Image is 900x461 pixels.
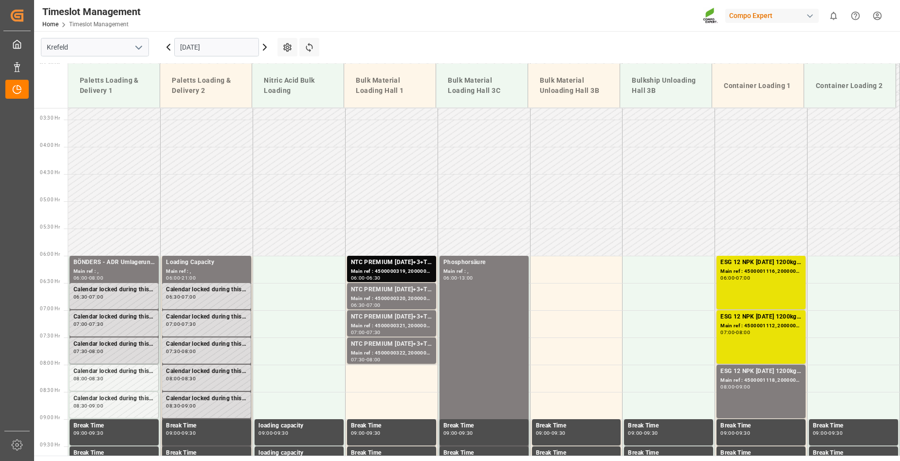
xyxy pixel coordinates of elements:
[166,349,180,354] div: 07:30
[89,276,103,280] div: 08:00
[40,279,60,284] span: 06:30 Hr
[180,322,182,326] div: -
[351,357,365,362] div: 07:30
[40,197,60,202] span: 05:00 Hr
[76,71,152,100] div: Paletts Loading & Delivery 1
[41,38,149,56] input: Type to search/select
[166,367,247,376] div: Calendar locked during this period.
[180,376,182,381] div: -
[166,421,247,431] div: Break Time
[88,431,89,435] div: -
[182,404,196,408] div: 09:00
[40,415,60,420] span: 09:00 Hr
[720,258,802,267] div: ESG 12 NPK [DATE] 1200kg BB
[351,349,432,357] div: Main ref : 4500000322, 2000000077
[720,77,796,95] div: Container Loading 1
[88,376,89,381] div: -
[720,367,802,376] div: ESG 12 NPK [DATE] 1200kg BB
[443,276,458,280] div: 06:00
[367,330,381,335] div: 07:30
[703,7,718,24] img: Screenshot%202023-09-29%20at%2010.02.21.png_1712312052.png
[444,71,520,100] div: Bulk Material Loading Hall 3C
[351,322,432,330] div: Main ref : 4500000321, 2000000077
[443,258,525,267] div: Phosphorsäure
[40,142,60,148] span: 04:00 Hr
[735,276,736,280] div: -
[628,71,704,100] div: Bulkship Unloading Hall 3B
[40,360,60,366] span: 08:00 Hr
[720,276,735,280] div: 06:00
[720,322,802,330] div: Main ref : 4500001112, 2000001086
[550,431,551,435] div: -
[73,339,154,349] div: Calendar locked during this period.
[88,295,89,299] div: -
[813,448,894,458] div: Break Time
[166,404,180,408] div: 08:30
[182,295,196,299] div: 07:00
[813,431,827,435] div: 09:00
[73,448,155,458] div: Break Time
[735,385,736,389] div: -
[89,295,103,299] div: 07:00
[351,448,432,458] div: Break Time
[720,330,735,335] div: 07:00
[42,21,58,28] a: Home
[166,322,180,326] div: 07:00
[273,431,274,435] div: -
[628,421,709,431] div: Break Time
[131,40,146,55] button: open menu
[642,431,643,435] div: -
[88,404,89,408] div: -
[367,303,381,307] div: 07:00
[180,349,182,354] div: -
[40,388,60,393] span: 08:30 Hr
[73,285,154,295] div: Calendar locked during this period.
[166,258,247,267] div: Loading Capacity
[40,115,60,121] span: 03:30 Hr
[89,322,103,326] div: 07:30
[174,38,259,56] input: DD.MM.YYYY
[351,421,432,431] div: Break Time
[166,295,180,299] div: 06:30
[351,431,365,435] div: 09:00
[260,71,336,100] div: Nitric Acid Bulk Loading
[536,448,617,458] div: Break Time
[351,295,432,303] div: Main ref : 4500000320, 2000000077
[180,295,182,299] div: -
[720,431,735,435] div: 09:00
[258,448,340,458] div: loading capacity
[73,421,155,431] div: Break Time
[88,276,89,280] div: -
[812,77,888,95] div: Container Loading 2
[73,276,88,280] div: 06:00
[166,285,247,295] div: Calendar locked during this period.
[73,367,154,376] div: Calendar locked during this period.
[73,431,88,435] div: 09:00
[40,251,60,257] span: 06:00 Hr
[367,357,381,362] div: 08:00
[458,431,459,435] div: -
[735,330,736,335] div: -
[443,448,525,458] div: Break Time
[166,312,247,322] div: Calendar locked during this period.
[351,330,365,335] div: 07:00
[89,431,103,435] div: 09:30
[351,267,432,276] div: Main ref : 4500000319, 2000000077
[166,339,247,349] div: Calendar locked during this period.
[458,276,459,280] div: -
[182,376,196,381] div: 08:30
[73,394,154,404] div: Calendar locked during this period.
[736,330,750,335] div: 08:00
[735,431,736,435] div: -
[73,322,88,326] div: 07:00
[628,448,709,458] div: Break Time
[73,404,88,408] div: 08:30
[367,431,381,435] div: 09:30
[42,4,141,19] div: Timeslot Management
[720,385,735,389] div: 08:00
[40,306,60,311] span: 07:00 Hr
[443,431,458,435] div: 09:00
[40,170,60,175] span: 04:30 Hr
[365,357,367,362] div: -
[180,431,182,435] div: -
